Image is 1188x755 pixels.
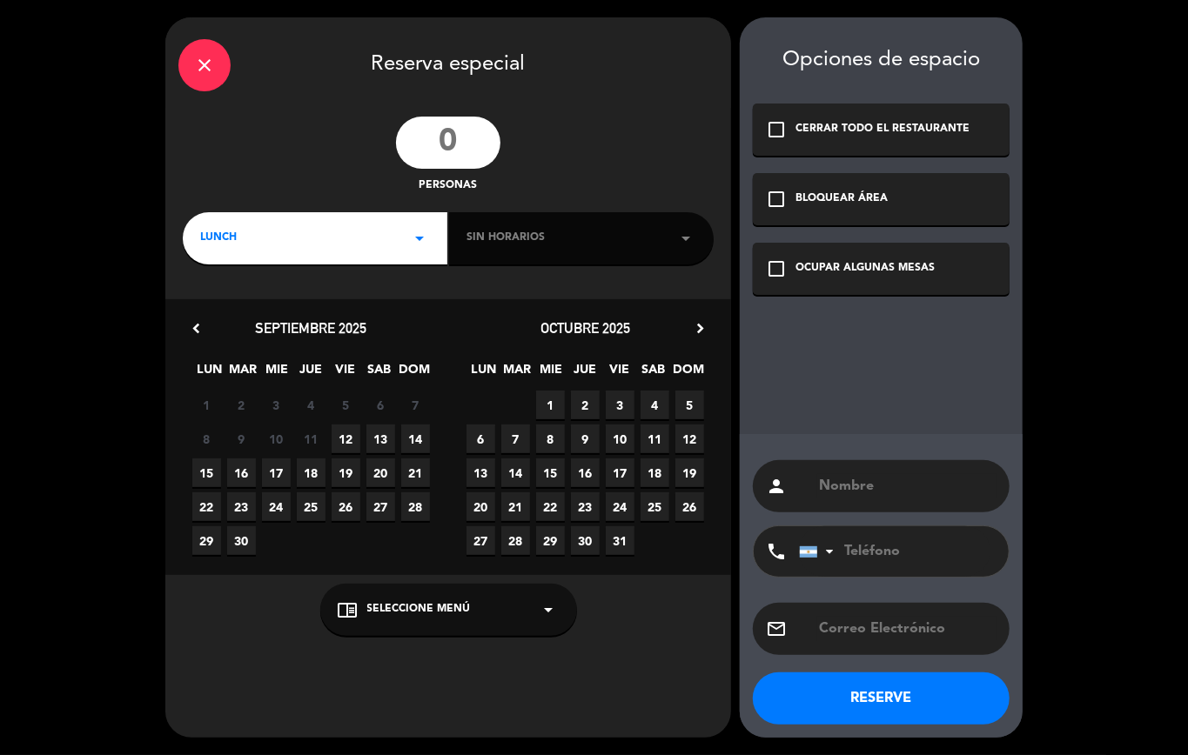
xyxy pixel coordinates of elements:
[501,424,530,453] span: 7
[571,424,600,453] span: 9
[536,458,565,487] span: 15
[297,359,326,388] span: JUE
[766,476,787,497] i: person
[817,617,997,641] input: Correo Electrónico
[365,359,393,388] span: SAB
[766,618,787,639] i: email
[817,474,997,498] input: Nombre
[675,492,704,521] span: 26
[332,391,360,419] span: 5
[401,492,430,521] span: 28
[503,359,532,388] span: MAR
[675,391,704,419] span: 5
[605,359,634,388] span: VIE
[192,458,221,487] span: 15
[766,189,787,210] i: check_box_outline_blank
[466,526,495,555] span: 27
[466,492,495,521] span: 20
[366,424,395,453] span: 13
[227,391,256,419] span: 2
[229,359,258,388] span: MAR
[501,458,530,487] span: 14
[795,260,935,277] div: OCUPAR ALGUNAS MESAS
[641,391,669,419] span: 4
[165,17,731,108] div: Reserva especial
[571,492,600,521] span: 23
[399,359,427,388] span: DOM
[396,117,500,169] input: 0
[799,526,990,577] input: Teléfono
[501,492,530,521] span: 21
[536,391,565,419] span: 1
[297,492,326,521] span: 25
[262,391,291,419] span: 3
[606,492,634,521] span: 24
[466,458,495,487] span: 13
[606,526,634,555] span: 31
[691,319,709,337] i: chevron_right
[571,526,600,555] span: 30
[641,424,669,453] span: 11
[540,319,630,337] span: octubre 2025
[192,424,221,453] span: 8
[401,391,430,419] span: 7
[331,359,359,388] span: VIE
[262,458,291,487] span: 17
[571,359,600,388] span: JUE
[466,424,495,453] span: 6
[571,458,600,487] span: 16
[466,230,545,247] span: Sin horarios
[536,526,565,555] span: 29
[536,492,565,521] span: 22
[297,391,326,419] span: 4
[539,599,560,620] i: arrow_drop_down
[192,492,221,521] span: 22
[766,119,787,140] i: check_box_outline_blank
[367,601,471,618] span: Seleccione Menú
[401,424,430,453] span: 14
[795,121,970,138] div: CERRAR TODO EL RESTAURANTE
[753,48,1010,73] div: Opciones de espacio
[606,458,634,487] span: 17
[256,319,367,337] span: septiembre 2025
[366,458,395,487] span: 20
[366,391,395,419] span: 6
[332,424,360,453] span: 12
[641,492,669,521] span: 25
[537,359,566,388] span: MIE
[263,359,292,388] span: MIE
[297,458,326,487] span: 18
[297,424,326,453] span: 11
[227,458,256,487] span: 16
[641,458,669,487] span: 18
[366,492,395,521] span: 27
[753,672,1010,725] button: RESERVE
[200,230,237,247] span: LUNCH
[227,492,256,521] span: 23
[338,599,359,620] i: chrome_reader_mode
[675,458,704,487] span: 19
[194,55,215,76] i: close
[409,228,430,249] i: arrow_drop_down
[766,258,787,279] i: check_box_outline_blank
[469,359,498,388] span: LUN
[227,526,256,555] span: 30
[673,359,701,388] span: DOM
[766,541,787,562] i: phone
[675,228,696,249] i: arrow_drop_down
[192,526,221,555] span: 29
[401,458,430,487] span: 21
[332,458,360,487] span: 19
[675,424,704,453] span: 12
[419,177,478,195] span: personas
[571,391,600,419] span: 2
[606,391,634,419] span: 3
[639,359,668,388] span: SAB
[187,319,205,337] i: chevron_left
[262,492,291,521] span: 24
[227,424,256,453] span: 9
[262,424,291,453] span: 10
[606,424,634,453] span: 10
[195,359,224,388] span: LUN
[501,526,530,555] span: 28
